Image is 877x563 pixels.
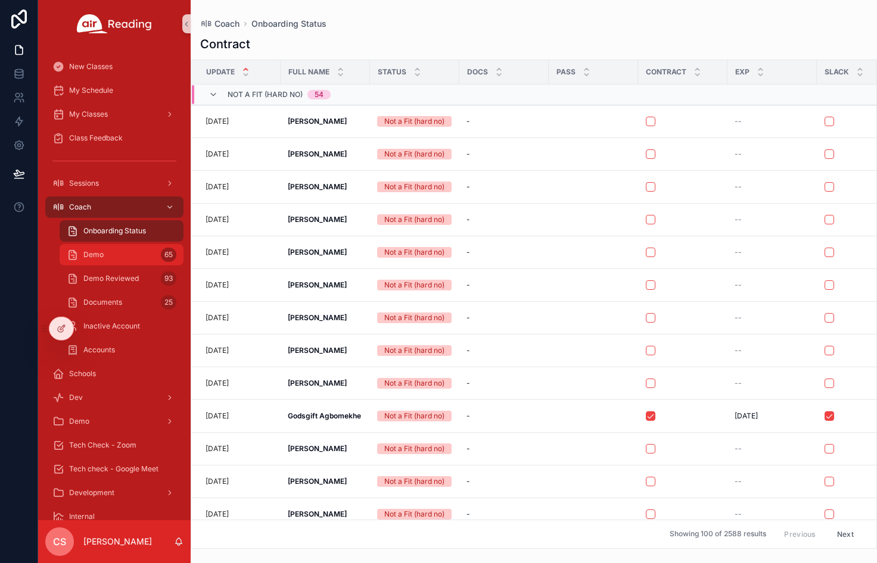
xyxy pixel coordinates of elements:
[288,215,347,224] strong: [PERSON_NAME]
[315,90,324,99] div: 54
[288,280,347,289] strong: [PERSON_NAME]
[377,214,452,225] a: Not a Fit (hard no)
[83,250,104,259] span: Demo
[467,67,488,77] span: Docs
[60,339,184,361] a: Accounts
[45,173,184,194] a: Sessions
[384,247,444,258] div: Not a Fit (hard no)
[467,280,470,290] span: -
[288,444,363,453] a: [PERSON_NAME]
[83,274,139,283] span: Demo Reviewed
[467,509,470,519] span: -
[377,345,452,356] a: Not a Fit (hard no)
[45,127,184,149] a: Class Feedback
[45,387,184,408] a: Dev
[377,476,452,487] a: Not a Fit (hard no)
[60,315,184,337] a: Inactive Account
[83,345,115,355] span: Accounts
[670,530,766,539] span: Showing 100 of 2588 results
[288,346,363,355] a: [PERSON_NAME]
[206,117,229,126] p: [DATE]
[200,18,240,30] a: Coach
[288,509,363,519] a: [PERSON_NAME]
[384,476,444,487] div: Not a Fit (hard no)
[735,182,742,192] span: --
[288,182,347,191] strong: [PERSON_NAME]
[735,149,810,159] a: --
[467,313,542,323] a: -
[45,56,184,77] a: New Classes
[206,477,229,486] p: [DATE]
[53,534,66,549] span: CS
[735,117,742,126] span: --
[69,464,158,474] span: Tech check - Google Meet
[467,411,470,421] span: -
[384,443,444,454] div: Not a Fit (hard no)
[384,149,444,159] div: Not a Fit (hard no)
[288,411,363,421] a: Godsgift Agbomekhe
[467,313,470,323] span: -
[206,248,229,257] p: [DATE]
[288,346,347,355] strong: [PERSON_NAME]
[288,182,363,192] a: [PERSON_NAME]
[825,67,849,77] span: Slack
[735,280,742,290] span: --
[384,509,444,520] div: Not a Fit (hard no)
[206,444,273,453] a: [DATE]
[467,444,542,453] a: -
[467,509,542,519] a: -
[206,248,273,257] a: [DATE]
[38,48,191,520] div: scrollable content
[69,440,136,450] span: Tech Check - Zoom
[45,363,184,384] a: Schools
[69,110,108,119] span: My Classes
[735,215,742,224] span: --
[467,117,542,126] a: -
[467,117,470,126] span: -
[69,512,95,521] span: Internal
[735,248,742,257] span: --
[384,378,444,389] div: Not a Fit (hard no)
[467,182,542,192] a: -
[378,67,406,77] span: Status
[206,411,229,421] p: [DATE]
[829,525,862,543] button: Next
[288,379,363,388] a: [PERSON_NAME]
[288,509,347,518] strong: [PERSON_NAME]
[45,506,184,527] a: Internal
[206,411,273,421] a: [DATE]
[735,411,810,421] a: [DATE]
[735,149,742,159] span: --
[206,182,229,192] p: [DATE]
[206,509,273,519] a: [DATE]
[288,248,347,257] strong: [PERSON_NAME]
[377,149,452,159] a: Not a Fit (hard no)
[735,182,810,192] a: --
[467,477,542,486] a: -
[735,444,810,453] a: --
[377,312,452,323] a: Not a Fit (hard no)
[206,280,229,290] p: [DATE]
[467,444,470,453] span: -
[467,215,470,224] span: -
[206,149,229,159] p: [DATE]
[735,477,742,486] span: --
[69,86,113,95] span: My Schedule
[69,133,123,143] span: Class Feedback
[206,215,229,224] p: [DATE]
[288,149,347,158] strong: [PERSON_NAME]
[735,477,810,486] a: --
[206,444,229,453] p: [DATE]
[288,248,363,257] a: [PERSON_NAME]
[288,411,361,420] strong: Godsgift Agbomekhe
[735,248,810,257] a: --
[735,280,810,290] a: --
[384,116,444,127] div: Not a Fit (hard no)
[83,321,140,331] span: Inactive Account
[384,345,444,356] div: Not a Fit (hard no)
[384,214,444,225] div: Not a Fit (hard no)
[735,509,742,519] span: --
[377,509,452,520] a: Not a Fit (hard no)
[384,411,444,421] div: Not a Fit (hard no)
[467,149,470,159] span: -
